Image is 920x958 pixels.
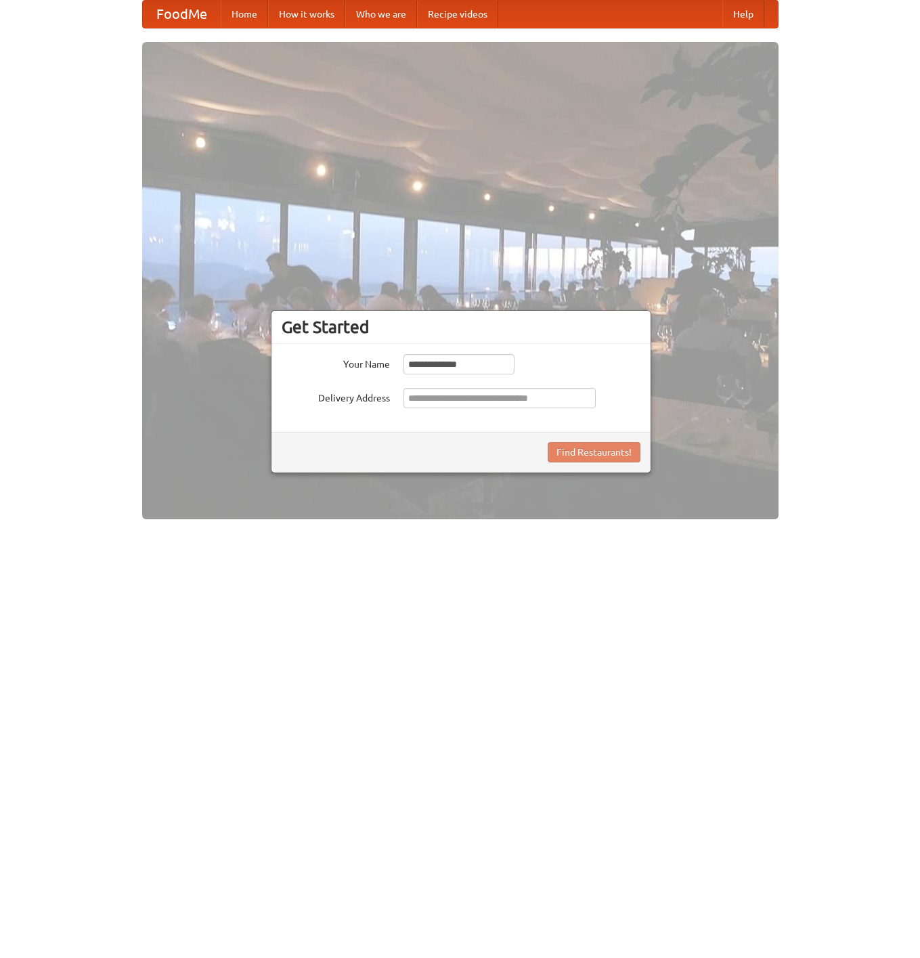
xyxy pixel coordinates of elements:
[282,388,390,405] label: Delivery Address
[417,1,498,28] a: Recipe videos
[345,1,417,28] a: Who we are
[548,442,640,462] button: Find Restaurants!
[282,354,390,371] label: Your Name
[268,1,345,28] a: How it works
[221,1,268,28] a: Home
[722,1,764,28] a: Help
[143,1,221,28] a: FoodMe
[282,317,640,337] h3: Get Started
